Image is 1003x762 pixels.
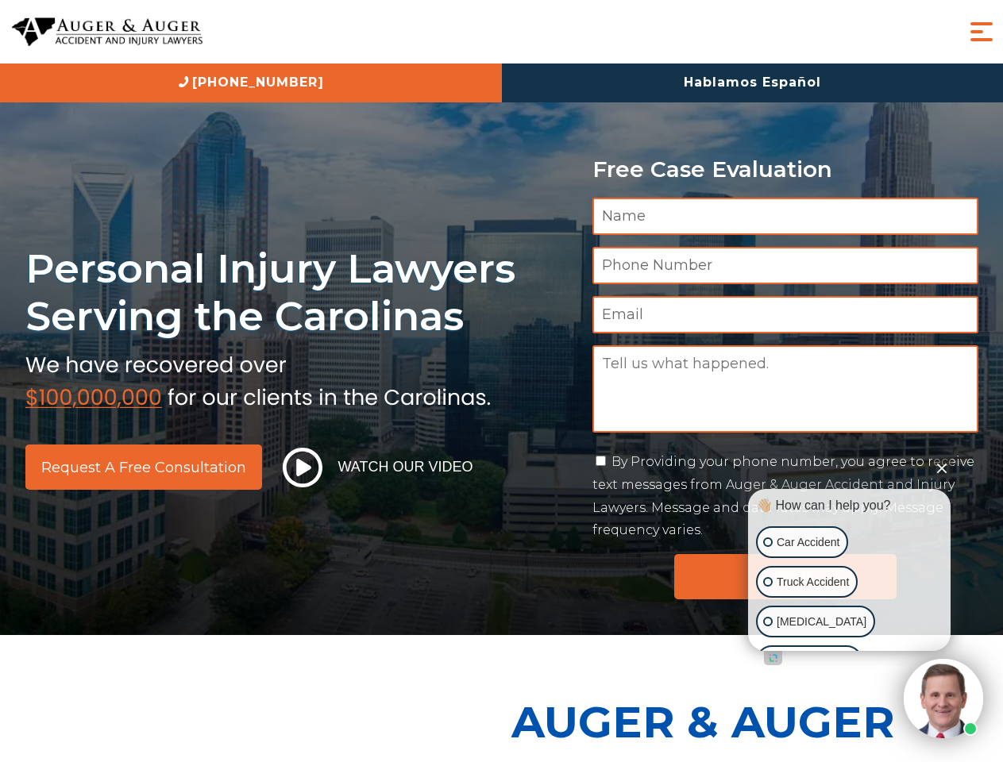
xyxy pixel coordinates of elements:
[592,198,978,235] input: Name
[592,454,974,537] label: By Providing your phone number, you agree to receive text messages from Auger & Auger Accident an...
[25,244,573,341] h1: Personal Injury Lawyers Serving the Carolinas
[966,16,997,48] button: Menu
[764,651,782,665] a: Open intaker chat
[41,460,246,475] span: Request a Free Consultation
[674,554,897,599] input: Submit
[777,612,866,632] p: [MEDICAL_DATA]
[752,497,947,514] div: 👋🏼 How can I help you?
[592,157,978,182] p: Free Case Evaluation
[777,572,849,592] p: Truck Accident
[904,659,983,738] img: Intaker widget Avatar
[511,683,994,761] p: Auger & Auger
[592,247,978,284] input: Phone Number
[278,447,478,488] button: Watch Our Video
[931,456,953,479] button: Close Intaker Chat Widget
[12,17,203,47] img: Auger & Auger Accident and Injury Lawyers Logo
[25,444,262,490] a: Request a Free Consultation
[592,296,978,333] input: Email
[777,533,839,552] p: Car Accident
[25,348,491,409] img: sub text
